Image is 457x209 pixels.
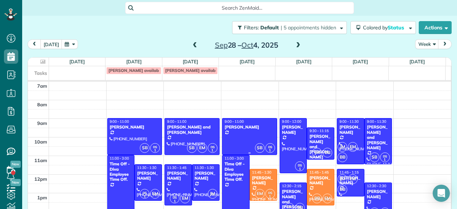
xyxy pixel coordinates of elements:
[338,185,347,194] span: BB
[312,194,322,203] span: BB
[202,41,291,49] h2: 28 – 4, 2025
[151,147,159,154] small: 1
[255,189,265,199] span: EM
[370,152,379,162] span: SB
[348,142,358,152] span: EM
[348,174,358,184] span: EM
[126,59,142,64] a: [DATE]
[353,59,368,64] a: [DATE]
[260,24,279,31] span: Default
[241,40,253,49] span: Oct
[309,170,329,175] span: 11:45 - 1:45
[40,39,62,49] button: [DATE]
[232,21,347,34] button: Filters: Default | 5 appointments hidden
[367,184,386,188] span: 12:30 - 2:30
[167,171,190,181] div: [PERSON_NAME]
[208,189,217,199] span: JM
[338,142,347,152] span: JM
[167,119,186,124] span: 9:00 - 11:00
[208,147,217,154] small: 1
[312,148,322,157] span: JM
[367,119,386,124] span: 9:00 - 11:30
[383,154,387,158] span: DS
[363,24,407,31] span: Colored by
[34,157,47,163] span: 11am
[28,39,41,49] button: prev
[419,21,452,34] button: Actions
[109,161,133,182] div: Time Off - Diva Employee Time Off.
[266,193,275,200] small: 1
[225,156,244,161] span: 11:00 - 3:00
[197,143,207,153] span: EM
[165,68,219,73] span: [PERSON_NAME] available
[37,102,47,107] span: 8am
[255,143,265,153] span: SB
[110,119,129,124] span: 9:00 - 11:00
[69,59,85,64] a: [DATE]
[415,39,439,49] button: Week
[109,125,160,130] div: [PERSON_NAME]
[37,195,47,200] span: 1pm
[34,139,47,145] span: 10am
[282,184,301,188] span: 12:30 - 2:15
[281,24,336,31] span: | 5 appointments hidden
[244,24,259,31] span: Filters:
[150,189,160,199] span: EM
[282,119,301,124] span: 9:00 - 12:00
[367,189,390,199] div: [PERSON_NAME]
[10,161,21,168] span: New
[295,166,304,172] small: 1
[224,161,247,182] div: Time Off - Diva Employee Time Off.
[143,191,147,195] span: DS
[339,170,359,175] span: 11:45 - 1:15
[266,147,275,154] small: 1
[339,119,359,124] span: 9:00 - 11:30
[187,143,197,153] span: SB
[225,119,244,124] span: 9:00 - 11:00
[153,145,157,149] span: DS
[183,59,198,64] a: [DATE]
[195,165,214,170] span: 11:30 - 1:30
[388,24,405,31] span: Status
[268,191,272,195] span: DS
[433,185,450,202] div: Open Intercom Messenger
[298,163,302,167] span: DS
[309,134,332,160] div: [PERSON_NAME] and [PERSON_NAME]
[323,194,332,203] span: EM
[296,59,311,64] a: [DATE]
[140,143,149,153] span: SB
[338,152,347,162] span: BB
[409,59,425,64] a: [DATE]
[268,145,272,149] span: DS
[137,171,160,181] div: [PERSON_NAME]
[288,205,291,209] span: DS
[282,125,305,135] div: [PERSON_NAME]
[167,165,186,170] span: 11:30 - 1:45
[224,125,275,130] div: [PERSON_NAME]
[34,176,47,182] span: 12pm
[170,198,179,205] small: 1
[339,125,362,135] div: [PERSON_NAME]
[240,59,255,64] a: [DATE]
[194,171,217,181] div: [PERSON_NAME]
[338,174,347,184] span: JM
[252,175,275,186] div: [PERSON_NAME]
[180,194,190,203] span: EM
[108,68,162,73] span: [PERSON_NAME] available
[37,83,47,89] span: 7am
[252,170,271,175] span: 11:45 - 1:30
[137,165,156,170] span: 11:30 - 1:30
[380,156,389,163] small: 1
[140,193,149,200] small: 1
[350,21,416,34] button: Colored byStatus
[215,40,228,49] span: Sep
[37,120,47,126] span: 9am
[167,125,217,135] div: [PERSON_NAME] and [PERSON_NAME]
[438,39,452,49] button: next
[309,175,332,186] div: [PERSON_NAME]
[323,148,332,157] span: BB
[367,125,390,150] div: [PERSON_NAME] and [PERSON_NAME]
[228,21,347,34] a: Filters: Default | 5 appointments hidden
[309,128,329,133] span: 9:30 - 11:15
[211,145,215,149] span: DS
